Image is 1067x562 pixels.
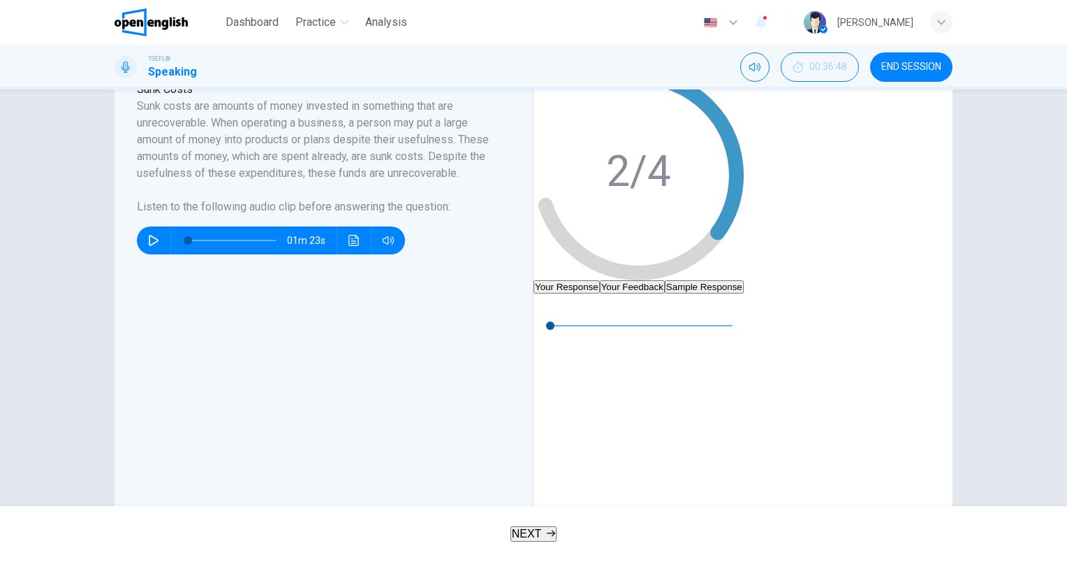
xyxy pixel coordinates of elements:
[781,52,859,82] button: 00:36:48
[881,62,941,73] span: END SESSION
[665,280,744,294] button: Sample Response
[781,52,859,82] div: Hide
[809,62,847,73] span: 00:36:48
[148,64,197,80] h1: Speaking
[226,14,279,31] span: Dashboard
[365,14,407,31] span: Analysis
[137,199,494,215] h6: Listen to the following audio clip before answering the question :
[220,10,284,35] button: Dashboard
[837,14,913,31] div: [PERSON_NAME]
[606,147,671,196] text: 2/4
[533,280,600,294] button: Your Response
[510,526,557,542] button: NEXT
[702,17,719,28] img: en
[148,54,170,64] span: TOEFL®
[512,528,542,540] span: NEXT
[533,280,744,294] div: basic tabs example
[533,336,744,347] span: 01m 00s
[115,8,220,36] a: OpenEnglish logo
[804,11,826,34] img: Profile picture
[600,280,665,294] button: Your Feedback
[870,52,952,82] button: END SESSION
[287,226,337,254] span: 01m 23s
[115,8,188,36] img: OpenEnglish logo
[295,14,336,31] span: Practice
[137,98,494,182] h6: Sunk costs are amounts of money invested in something that are unrecoverable. When operating a bu...
[290,10,354,35] button: Practice
[343,226,365,254] button: Click to see the audio transcription
[360,10,413,35] button: Analysis
[740,52,770,82] div: Mute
